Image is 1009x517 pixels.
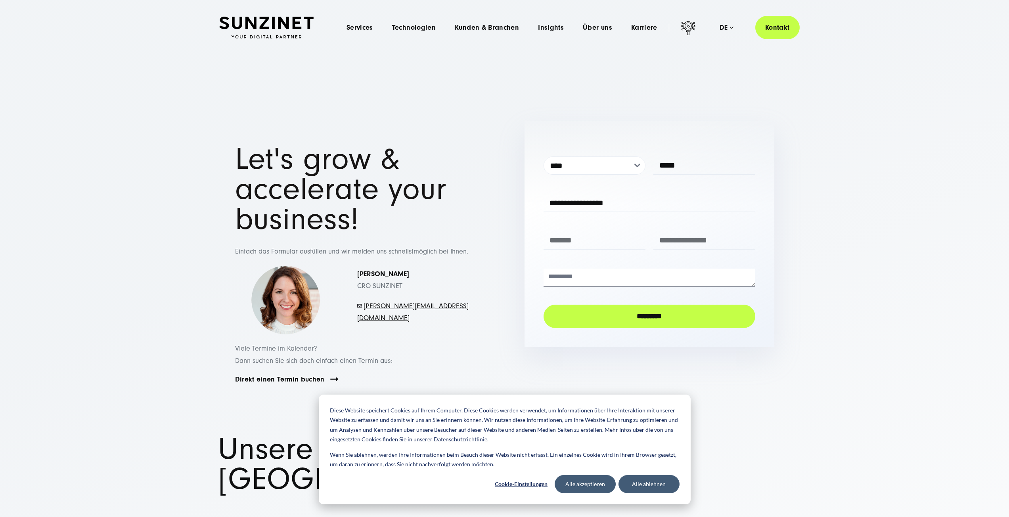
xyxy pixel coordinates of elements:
[755,16,800,39] a: Kontakt
[392,24,436,32] a: Technologien
[235,247,468,256] span: Einfach das Formular ausfüllen und wir melden uns schnellstmöglich bei Ihnen.
[631,24,657,32] a: Karriere
[357,302,469,322] a: [PERSON_NAME][EMAIL_ADDRESS][DOMAIN_NAME]
[235,344,392,365] span: Viele Termine im Kalender? Dann suchen Sie sich doch einfach einen Termin aus:
[583,24,612,32] a: Über uns
[319,395,691,504] div: Cookie banner
[330,406,680,445] p: Diese Website speichert Cookies auf Ihrem Computer. Diese Cookies werden verwendet, um Informatio...
[362,302,364,310] span: -
[538,24,564,32] a: Insights
[251,266,320,335] img: Simona-kontakt-page-picture
[720,24,733,32] div: de
[491,475,552,493] button: Cookie-Einstellungen
[357,270,409,278] strong: [PERSON_NAME]
[555,475,616,493] button: Alle akzeptieren
[357,268,469,292] p: CRO SUNZINET
[235,141,446,237] span: Let's grow & accelerate your business!
[219,17,314,39] img: SUNZINET Full Service Digital Agentur
[330,450,680,469] p: Wenn Sie ablehnen, werden Ihre Informationen beim Besuch dieser Website nicht erfasst. Ein einzel...
[455,24,519,32] a: Kunden & Branchen
[347,24,373,32] a: Services
[235,375,325,384] a: Direkt einen Termin buchen
[218,434,791,494] h1: Unsere Standorte in [GEOGRAPHIC_DATA]
[618,475,680,493] button: Alle ablehnen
